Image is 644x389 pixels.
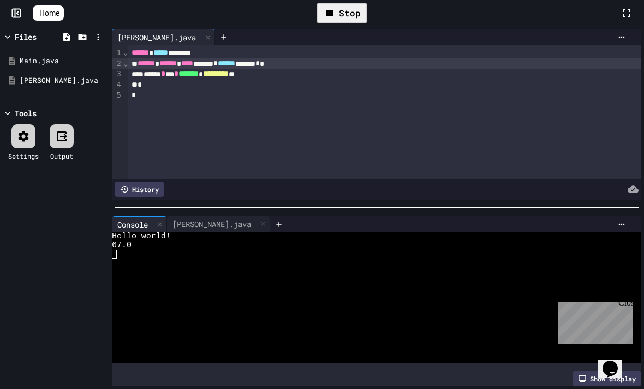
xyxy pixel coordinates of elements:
span: 67.0 [112,241,132,250]
div: 1 [112,47,123,58]
div: [PERSON_NAME].java [112,32,201,43]
div: [PERSON_NAME].java [167,218,257,230]
div: Main.java [20,56,105,67]
iframe: chat widget [598,345,633,378]
div: Console [112,219,153,230]
div: 3 [112,69,123,80]
span: Home [39,8,59,19]
div: Output [50,151,73,161]
div: [PERSON_NAME].java [20,75,105,86]
span: Fold line [123,59,128,68]
div: Show display [573,371,641,386]
div: Settings [8,151,39,161]
div: [PERSON_NAME].java [167,216,270,232]
div: 5 [112,90,123,100]
div: [PERSON_NAME].java [112,29,215,45]
span: Hello world! [112,232,171,241]
div: 2 [112,58,123,69]
div: Stop [317,3,367,23]
a: Home [33,5,64,21]
div: 4 [112,80,123,90]
div: Chat with us now!Close [4,4,75,69]
div: History [115,182,164,197]
span: Fold line [123,48,128,57]
div: Files [15,31,37,43]
iframe: chat widget [553,298,633,344]
div: Console [112,216,167,232]
div: Tools [15,107,37,119]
